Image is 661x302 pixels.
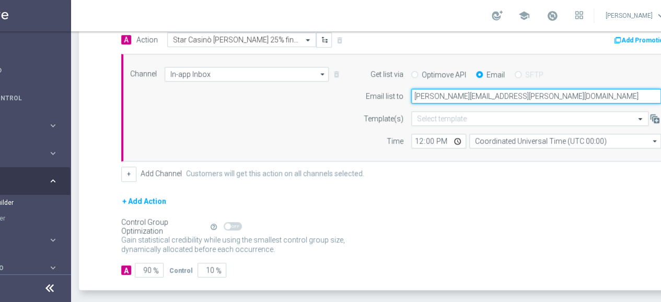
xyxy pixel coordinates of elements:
[366,92,403,101] label: Email list to
[318,67,328,81] i: arrow_drop_down
[48,263,58,273] i: keyboard_arrow_right
[130,69,157,78] label: Channel
[525,70,543,79] label: SFTP
[216,266,222,275] span: %
[48,176,58,186] i: keyboard_arrow_right
[210,223,217,230] i: help_outline
[364,114,403,123] label: Template(s)
[411,89,661,103] input: Enter email address, use comma to separate multiple Emails
[48,235,58,245] i: keyboard_arrow_right
[48,121,58,131] i: keyboard_arrow_right
[121,195,167,208] button: + Add Action
[186,169,364,178] label: Customers will get this action on all channels selected.
[121,167,136,181] button: +
[469,134,661,148] input: Select time zone
[121,218,209,236] div: Control Group Optimization
[167,32,316,47] ng-select: Star Casinò CB Perso 25% fino a 500€/2gg
[486,70,505,79] label: Email
[165,67,329,82] input: Select channel
[370,70,403,79] label: Get list via
[141,169,182,178] label: Add Channel
[209,221,224,233] button: help_outline
[153,266,159,275] span: %
[518,10,530,21] span: school
[48,148,58,158] i: keyboard_arrow_right
[650,134,660,148] i: arrow_drop_down
[121,265,131,275] div: A
[136,36,158,44] label: Action
[169,265,192,275] div: Control
[387,137,403,146] label: Time
[422,70,466,79] label: Optimove API
[121,35,131,44] span: A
